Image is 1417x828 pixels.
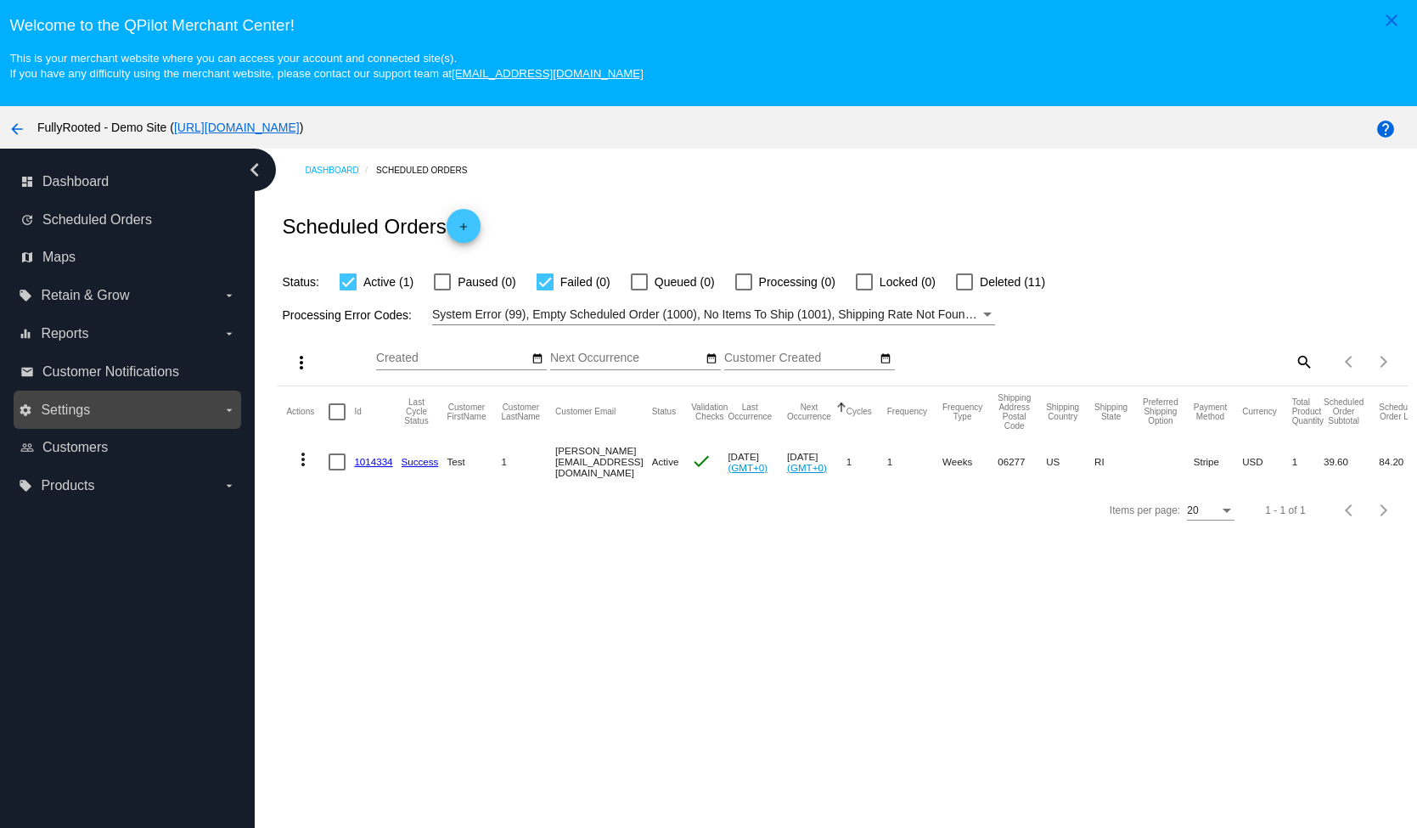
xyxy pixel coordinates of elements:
i: local_offer [19,289,32,302]
button: Change sorting for CustomerFirstName [447,403,486,421]
h2: Scheduled Orders [282,209,480,243]
button: Change sorting for Subtotal [1324,397,1364,425]
mat-cell: RI [1094,437,1143,487]
span: Settings [41,403,90,418]
button: Change sorting for Frequency [887,407,927,417]
span: Paused (0) [458,272,515,292]
button: Change sorting for LastOccurrenceUtc [728,403,772,421]
mat-cell: [PERSON_NAME][EMAIL_ADDRESS][DOMAIN_NAME] [555,437,652,487]
a: update Scheduled Orders [20,206,236,234]
mat-icon: add [453,221,474,241]
button: Change sorting for ShippingCountry [1046,403,1079,421]
button: Change sorting for CustomerEmail [555,407,616,417]
span: Processing (0) [759,272,835,292]
span: Dashboard [42,174,109,189]
span: Locked (0) [880,272,936,292]
a: Scheduled Orders [376,157,482,183]
mat-cell: 1 [887,437,942,487]
i: map [20,251,34,264]
input: Next Occurrence [550,352,703,365]
span: Maps [42,250,76,265]
input: Created [376,352,529,365]
a: Success [402,456,439,467]
button: Change sorting for LastProcessingCycleId [402,397,432,425]
span: Retain & Grow [41,288,129,303]
div: Items per page: [1110,504,1180,516]
span: Active (1) [363,272,413,292]
span: FullyRooted - Demo Site ( ) [37,121,304,134]
mat-icon: date_range [531,352,543,366]
button: Previous page [1333,493,1367,527]
mat-header-cell: Validation Checks [691,386,728,437]
mat-icon: date_range [706,352,717,366]
span: 20 [1187,504,1198,516]
a: 1014334 [354,456,392,467]
mat-select: Items per page: [1187,505,1234,517]
mat-cell: [DATE] [728,437,787,487]
button: Change sorting for PreferredShippingOption [1143,397,1178,425]
mat-icon: date_range [880,352,891,366]
i: arrow_drop_down [222,289,236,302]
button: Change sorting for Status [652,407,676,417]
span: Status: [282,275,319,289]
a: [URL][DOMAIN_NAME] [174,121,300,134]
span: Processing Error Codes: [282,308,412,322]
i: email [20,365,34,379]
mat-select: Filter by Processing Error Codes [432,304,995,325]
button: Change sorting for NextOccurrenceUtc [787,403,831,421]
mat-icon: help [1375,119,1396,139]
mat-cell: USD [1242,437,1292,487]
a: email Customer Notifications [20,358,236,386]
i: settings [19,403,32,417]
i: dashboard [20,175,34,189]
i: arrow_drop_down [222,403,236,417]
mat-icon: search [1293,348,1313,375]
mat-icon: more_vert [293,449,313,470]
span: Deleted (11) [980,272,1045,292]
mat-cell: [DATE] [787,437,846,487]
button: Change sorting for PaymentMethod.Type [1194,403,1227,421]
mat-cell: 1 [846,437,887,487]
mat-cell: US [1046,437,1094,487]
mat-icon: check [691,451,711,471]
mat-icon: more_vert [291,352,312,373]
span: Failed (0) [560,272,610,292]
span: Queued (0) [655,272,715,292]
mat-cell: 06277 [998,437,1046,487]
span: Scheduled Orders [42,212,152,228]
button: Change sorting for CustomerLastName [502,403,541,421]
a: (GMT+0) [787,462,827,473]
button: Change sorting for Id [354,407,361,417]
span: Products [41,478,94,493]
mat-cell: 39.60 [1324,437,1379,487]
input: Customer Created [724,352,877,365]
a: map Maps [20,244,236,271]
button: Change sorting for ShippingState [1094,403,1127,421]
button: Previous page [1333,345,1367,379]
button: Change sorting for Cycles [846,407,872,417]
a: (GMT+0) [728,462,768,473]
a: Dashboard [305,157,376,183]
a: [EMAIL_ADDRESS][DOMAIN_NAME] [452,67,644,80]
mat-cell: Weeks [942,437,998,487]
mat-icon: close [1381,10,1402,31]
mat-cell: Test [447,437,501,487]
button: Change sorting for CurrencyIso [1242,407,1277,417]
span: Customer Notifications [42,364,179,380]
i: equalizer [19,327,32,341]
button: Change sorting for ShippingPostcode [998,393,1031,431]
mat-cell: 1 [502,437,556,487]
button: Next page [1367,493,1401,527]
i: arrow_drop_down [222,479,236,493]
button: Change sorting for FrequencyType [942,403,982,421]
i: arrow_drop_down [222,327,236,341]
i: people_outline [20,441,34,454]
button: Next page [1367,345,1401,379]
small: This is your merchant website where you can access your account and connected site(s). If you hav... [9,52,643,80]
span: Customers [42,440,108,455]
div: 1 - 1 of 1 [1265,504,1305,516]
mat-header-cell: Actions [286,386,329,437]
mat-cell: 1 [1292,437,1324,487]
i: local_offer [19,479,32,493]
h3: Welcome to the QPilot Merchant Center! [9,16,1407,35]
